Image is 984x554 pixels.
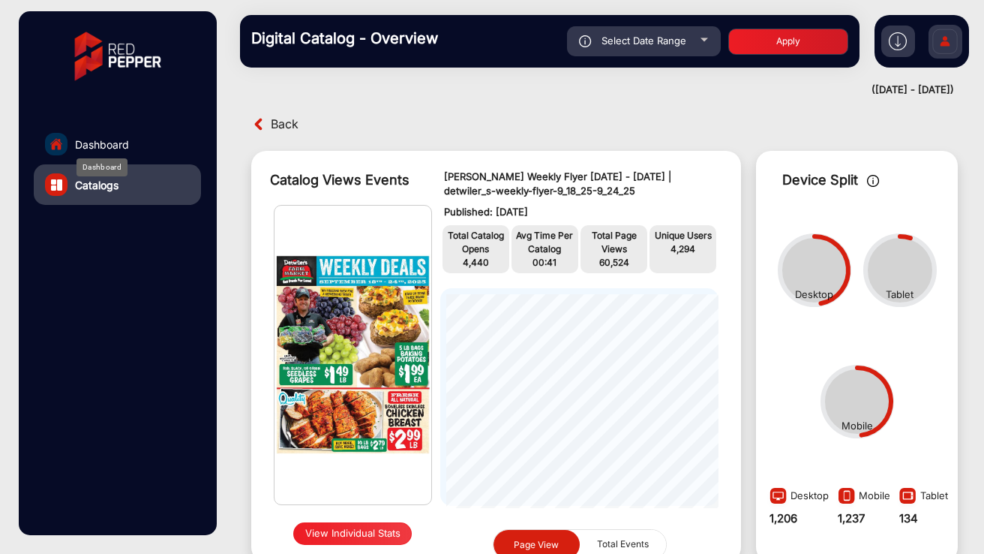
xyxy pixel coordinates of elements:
span: Dashboard [75,137,129,152]
p: Avg Time Per Catalog [515,229,574,256]
h3: Digital Catalog - Overview [251,29,461,47]
img: image [895,486,920,510]
div: Dashboard [76,158,127,176]
img: icon [579,35,592,47]
img: Sign%20Up.svg [929,17,961,70]
img: vmg-logo [64,19,172,94]
img: catalog [51,179,62,191]
span: 00:41 [532,257,556,268]
a: Dashboard [34,124,201,164]
div: Tablet [886,288,913,303]
button: Apply [728,29,848,55]
span: Back [271,113,298,136]
span: 4,440 [463,257,489,268]
span: Page View [514,539,559,550]
img: back arrow [251,116,267,132]
span: 4,294 [670,243,695,254]
button: View Individual Stats [293,522,412,545]
div: Desktop [795,288,833,303]
span: Select Date Range [601,35,686,47]
div: Desktop [766,483,829,510]
div: Tablet [895,483,948,510]
strong: 1,237 [838,511,865,525]
p: Total Page Views [584,229,643,256]
strong: 1,206 [769,511,797,525]
img: home [49,137,63,151]
p: Unique Users [653,229,712,242]
span: 60,524 [599,257,629,268]
img: image [834,486,859,510]
p: Total Catalog Opens [446,229,505,256]
p: [PERSON_NAME] Weekly Flyer [DATE] - [DATE] | detwiler_s-weekly-flyer-9_18_25-9_24_25 [444,170,715,199]
span: Device Split [782,172,858,188]
a: Catalogs [34,164,201,205]
img: icon [867,175,880,187]
div: Mobile [834,483,890,510]
strong: 134 [899,511,918,525]
span: Catalogs [75,177,118,193]
img: img [274,206,431,504]
div: Catalog Views Events [270,170,414,190]
div: Mobile [841,419,873,434]
img: h2download.svg [889,32,907,50]
img: image [766,486,790,510]
div: ([DATE] - [DATE]) [225,83,954,98]
p: Published: [DATE] [444,205,715,220]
